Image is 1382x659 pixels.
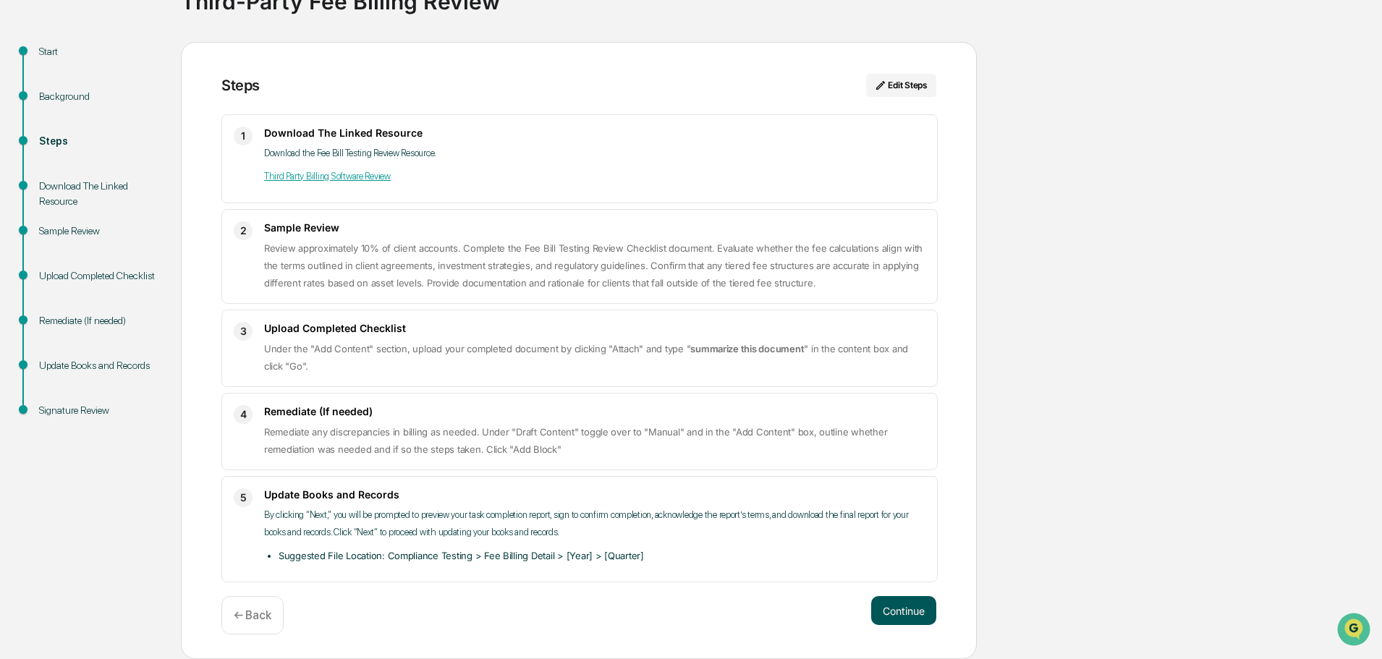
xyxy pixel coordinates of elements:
[264,171,391,182] a: Third Party Billing Software Review
[38,66,239,81] input: Clear
[99,177,185,203] a: 🗄️Attestations
[119,182,179,197] span: Attestations
[264,488,925,501] h3: Update Books and Records
[102,245,175,256] a: Powered byPylon
[264,506,925,541] p: By clicking “Next,” you will be prompted to preview your task completion report, sign to confirm ...
[39,224,158,239] div: Sample Review
[39,44,158,59] div: Start
[9,204,97,230] a: 🔎Data Lookup
[39,403,158,418] div: Signature Review
[264,127,925,139] h3: Download The Linked Resource
[264,322,925,334] h3: Upload Completed Checklist
[9,177,99,203] a: 🖐️Preclearance
[240,222,247,239] span: 2
[14,30,263,54] p: How can we help?
[240,406,247,423] span: 4
[14,111,41,137] img: 1746055101610-c473b297-6a78-478c-a979-82029cc54cd1
[105,184,116,195] div: 🗄️
[49,111,237,125] div: Start new chat
[39,179,158,209] div: Download The Linked Resource
[39,358,158,373] div: Update Books and Records
[29,210,91,224] span: Data Lookup
[279,547,925,564] li: Suggested File Location: Compliance Testing > Fee Billing Detail > [Year] > [Quarter]
[246,115,263,132] button: Start new chat
[866,74,936,97] button: Edit Steps
[241,127,245,145] span: 1
[264,242,923,289] span: Review approximately 10% of client accounts. Complete the Fee Bill Testing Review Checklist docum...
[240,323,247,340] span: 3
[264,221,925,234] h3: Sample Review
[264,343,908,372] span: Under the "Add Content" section, upload your completed document by clicking "Attach" and type " "...
[690,343,804,354] strong: summarize this document
[221,77,260,94] div: Steps
[39,268,158,284] div: Upload Completed Checklist
[264,405,925,417] h3: Remediate (If needed)
[49,125,183,137] div: We're available if you need us!
[39,313,158,328] div: Remediate (If needed)
[39,89,158,104] div: Background
[240,489,247,506] span: 5
[264,145,925,162] p: Download the Fee Bill Testing Review Resource.
[14,184,26,195] div: 🖐️
[14,211,26,223] div: 🔎
[234,608,271,622] p: ← Back
[39,134,158,149] div: Steps
[264,426,887,455] span: Remediate any discrepancies in billing as needed. Under "Draft Content" toggle over to "Manual" a...
[1336,611,1375,650] iframe: Open customer support
[871,596,936,625] button: Continue
[29,182,93,197] span: Preclearance
[144,245,175,256] span: Pylon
